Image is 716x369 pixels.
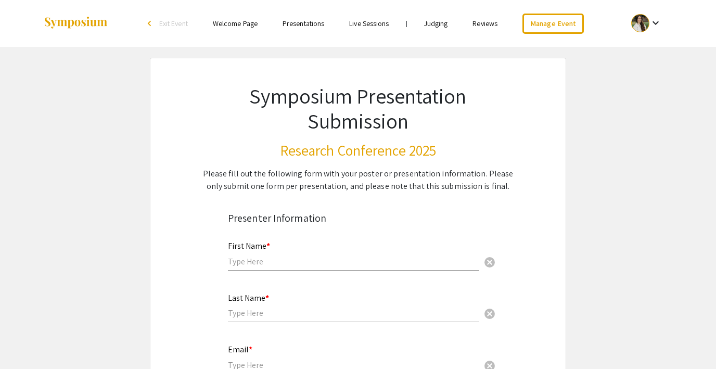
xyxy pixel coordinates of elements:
[201,83,515,133] h1: Symposium Presentation Submission
[201,168,515,193] div: Please fill out the following form with your poster or presentation information. Please only subm...
[424,19,448,28] a: Judging
[228,308,479,319] input: Type Here
[201,142,515,159] h3: Research Conference 2025
[43,16,108,30] img: Symposium by ForagerOne
[649,17,662,29] mat-icon: Expand account dropdown
[148,20,154,27] div: arrow_back_ios
[228,210,488,226] div: Presenter Information
[159,19,188,28] span: Exit Event
[522,14,584,34] a: Manage Event
[479,303,500,324] button: Clear
[213,19,258,28] a: Welcome Page
[483,256,496,269] span: cancel
[402,19,412,28] li: |
[472,19,497,28] a: Reviews
[228,256,479,267] input: Type Here
[228,240,270,251] mat-label: First Name
[228,344,252,355] mat-label: Email
[283,19,324,28] a: Presentations
[349,19,389,28] a: Live Sessions
[483,308,496,320] span: cancel
[228,292,269,303] mat-label: Last Name
[620,11,673,35] button: Expand account dropdown
[479,251,500,272] button: Clear
[8,322,44,361] iframe: Chat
